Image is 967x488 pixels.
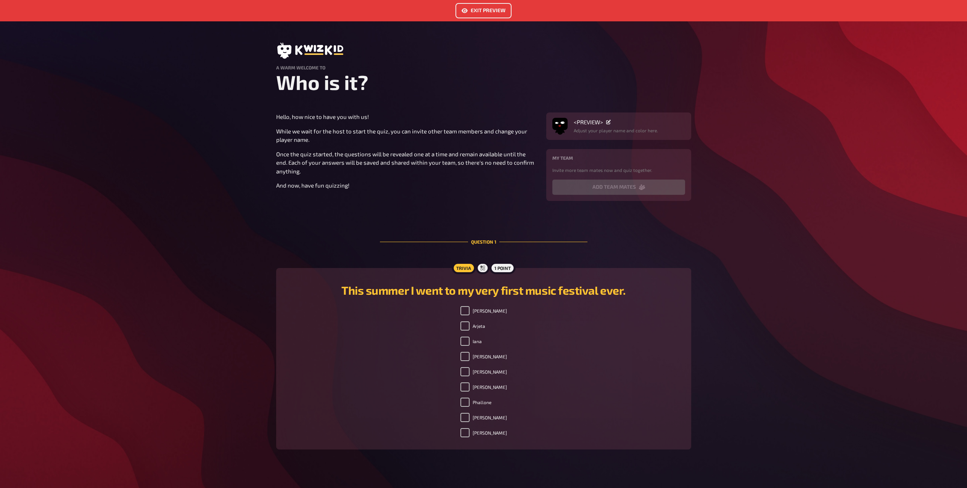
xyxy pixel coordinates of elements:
[460,337,482,346] label: Iana
[552,180,685,195] button: add team mates
[552,167,685,173] p: Invite more team mates now and quiz together.
[460,413,507,422] label: [PERSON_NAME]
[276,150,537,176] p: Once the quiz started, the questions will be revealed one at a time and remain available until th...
[552,155,685,161] h4: My team
[460,428,507,437] label: [PERSON_NAME]
[490,262,515,274] div: 1 point
[455,8,512,15] a: Exit Preview
[276,181,537,190] p: And now, have fun quizzing!
[460,367,507,376] label: [PERSON_NAME]
[574,127,658,134] p: Adjust your player name and color here.
[276,112,537,121] p: Hello, how nice to have you with us!
[460,306,507,315] label: [PERSON_NAME]
[276,127,537,144] p: While we wait for the host to start the quiz, you can invite other team members and change your p...
[452,262,476,274] div: Trivia
[455,3,512,18] button: Exit Preview
[285,283,682,297] h2: This summer I went to my very first music festival ever.
[460,382,507,392] label: [PERSON_NAME]
[460,398,491,407] label: Phallone
[380,220,587,263] div: Question 1
[460,352,507,361] label: [PERSON_NAME]
[276,70,691,94] h1: Who is it?
[276,65,691,70] h4: A warm welcome to
[552,116,568,132] img: Avatar
[460,321,485,331] label: Arjeta
[552,119,568,134] button: Avatar
[574,119,603,125] span: <PREVIEW>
